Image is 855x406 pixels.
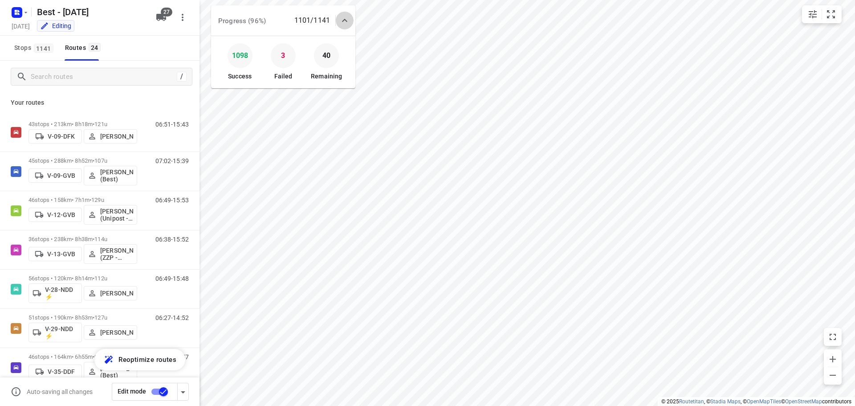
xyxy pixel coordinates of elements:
button: [PERSON_NAME] [84,286,137,300]
p: 45 stops • 288km • 8h52m [28,157,137,164]
p: 06:51-15:43 [155,121,189,128]
div: small contained button group [802,5,842,23]
span: 121u [94,121,107,127]
div: Routes [65,42,103,53]
a: Routetitan [679,398,704,405]
p: Failed [274,72,293,81]
span: Progress (96%) [218,17,266,25]
a: Stadia Maps [710,398,741,405]
span: 129u [91,197,104,203]
span: • [93,121,94,127]
p: V-28-NDD ⚡ [45,286,78,300]
p: 1101/1141 [294,15,330,26]
p: [PERSON_NAME] [100,329,133,336]
p: 46 stops • 164km • 6h55m [28,353,137,360]
button: [PERSON_NAME] (Unipost - Best - ZZP) [84,205,137,225]
button: V-12-GVB [28,208,82,222]
span: 92u [94,353,104,360]
p: 51 stops • 190km • 8h53m [28,314,137,321]
p: Auto-saving all changes [27,388,93,395]
p: 46 stops • 158km • 7h1m [28,197,137,203]
span: • [93,236,94,242]
p: Remaining [311,72,342,81]
button: Fit zoom [822,5,840,23]
p: 36 stops • 238km • 8h38m [28,236,137,242]
span: 27 [161,8,172,16]
span: • [93,157,94,164]
a: OpenMapTiles [747,398,781,405]
button: [PERSON_NAME] [84,325,137,340]
button: Reoptimize routes [94,349,185,370]
button: V-13-GVB [28,247,82,261]
div: Progress (96%)1101/1141 [211,5,355,36]
p: V-13-GVB [47,250,75,258]
span: Stops [14,42,56,53]
span: Edit mode [118,388,146,395]
p: 06:38-15:52 [155,236,189,243]
p: Your routes [11,98,189,107]
button: 27 [152,8,170,26]
button: Map settings [804,5,822,23]
button: [PERSON_NAME] [84,129,137,144]
p: V-09-DFK [48,133,75,140]
input: Search routes [31,70,177,84]
p: 43 stops • 213km • 8h18m [28,121,137,127]
p: 1098 [232,49,248,62]
p: 56 stops • 120km • 8h14m [28,275,137,282]
p: 40 [322,49,330,62]
span: • [90,197,91,203]
li: © 2025 , © , © © contributors [661,398,851,405]
p: Success [228,72,252,81]
span: 112u [94,275,107,282]
button: V-35-DDF [28,365,82,379]
button: V-09-GVB [28,168,82,183]
span: • [93,314,94,321]
span: • [93,275,94,282]
span: 127u [94,314,107,321]
span: Reoptimize routes [118,354,176,365]
button: More [174,8,191,26]
button: [PERSON_NAME] (Best) [84,166,137,185]
button: V-29-NDD ⚡ [28,323,82,342]
h5: Rename [33,5,149,19]
div: Driver app settings [178,386,188,397]
div: You are currently in edit mode. [40,21,71,30]
p: [PERSON_NAME] (Unipost - Best - ZZP) [100,208,133,222]
p: [PERSON_NAME] [100,290,133,297]
a: OpenStreetMap [785,398,822,405]
p: [PERSON_NAME] (Best) [100,365,133,379]
button: V-09-DFK [28,129,82,144]
p: 06:27-14:52 [155,314,189,321]
h5: Project date [8,21,33,31]
p: V-35-DDF [48,368,75,375]
p: V-12-GVB [47,211,75,218]
p: V-09-GVB [47,172,75,179]
span: 1141 [34,44,53,53]
p: 06:49-15:53 [155,197,189,204]
p: V-29-NDD ⚡ [45,325,78,340]
p: [PERSON_NAME] [100,133,133,140]
p: 07:02-15:39 [155,157,189,164]
p: 06:49-15:48 [155,275,189,282]
button: [PERSON_NAME] (ZZP - Best) [84,244,137,264]
button: V-28-NDD ⚡ [28,283,82,303]
span: 24 [89,43,101,52]
button: [PERSON_NAME] (Best) [84,362,137,381]
span: 107u [94,157,107,164]
p: [PERSON_NAME] (ZZP - Best) [100,247,133,261]
p: [PERSON_NAME] (Best) [100,168,133,183]
div: / [177,72,187,82]
p: 3 [281,49,285,62]
span: 114u [94,236,107,242]
span: • [93,353,94,360]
